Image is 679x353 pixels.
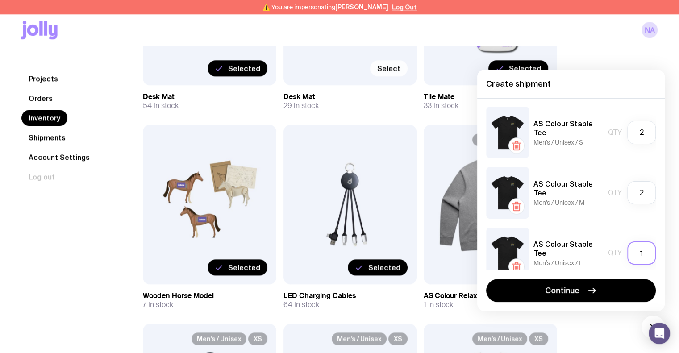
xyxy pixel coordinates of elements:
[21,150,97,166] a: Account Settings
[283,300,319,309] span: 64 in stock
[509,64,541,73] span: Selected
[533,240,604,257] h5: AS Colour Staple Tee
[533,179,604,197] h5: AS Colour Staple Tee
[392,4,417,11] button: Log Out
[533,119,604,137] h5: AS Colour Staple Tee
[21,130,73,146] a: Shipments
[529,332,548,345] span: XS
[368,263,400,272] span: Selected
[332,332,387,345] span: Men’s / Unisex
[283,101,319,110] span: 29 in stock
[486,79,656,89] h4: Create shipment
[335,4,388,11] span: [PERSON_NAME]
[143,291,276,300] h3: Wooden Horse Model
[192,332,246,345] span: Men’s / Unisex
[143,300,173,309] span: 7 in stock
[424,300,453,309] span: 1 in stock
[283,291,417,300] h3: LED Charging Cables
[228,64,260,73] span: Selected
[21,91,60,107] a: Orders
[377,64,400,73] span: Select
[642,22,658,38] a: NA
[533,259,583,266] span: Men’s / Unisex / L
[143,92,276,101] h3: Desk Mat
[608,188,622,197] span: Qty
[545,285,579,296] span: Continue
[608,128,622,137] span: Qty
[228,263,260,272] span: Selected
[472,133,527,146] span: Men’s / Unisex
[424,291,557,300] h3: AS Colour Relax Crew (Relax Fit)
[486,279,656,302] button: Continue
[262,4,388,11] span: ⚠️ You are impersonating
[21,71,65,87] a: Projects
[424,92,557,101] h3: Tile Mate
[533,139,583,146] span: Men’s / Unisex / S
[472,332,527,345] span: Men’s / Unisex
[143,101,179,110] span: 54 in stock
[248,332,267,345] span: XS
[388,332,408,345] span: XS
[649,323,670,344] div: Open Intercom Messenger
[21,110,67,126] a: Inventory
[283,92,417,101] h3: Desk Mat
[608,249,622,257] span: Qty
[21,169,62,185] button: Log out
[424,101,458,110] span: 33 in stock
[533,199,584,206] span: Men’s / Unisex / M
